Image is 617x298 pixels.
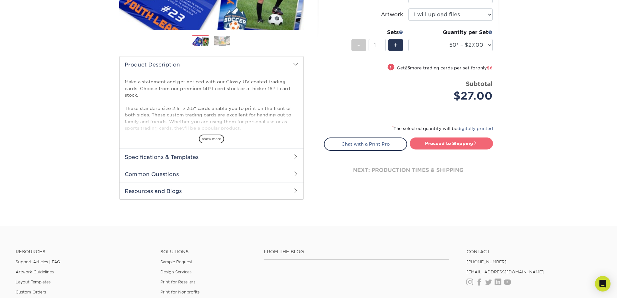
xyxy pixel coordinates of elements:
a: Chat with a Print Pro [324,137,407,150]
div: next: production times & shipping [324,151,493,190]
div: Sets [351,29,403,36]
h2: Common Questions [120,166,303,183]
h4: From the Blog [264,249,449,255]
span: - [357,40,360,50]
a: Print for Resellers [160,280,195,284]
a: Proceed to Shipping [410,137,493,149]
small: Get more trading cards per set for [397,66,493,72]
div: Quantity per Set [408,29,493,36]
a: Support Articles | FAQ [16,259,61,264]
div: $27.00 [413,88,493,104]
iframe: Google Customer Reviews [2,278,55,296]
span: only [477,66,493,70]
span: + [394,40,398,50]
div: Open Intercom Messenger [595,276,611,292]
img: Trading Cards 02 [214,36,230,46]
a: Contact [466,249,601,255]
h4: Solutions [160,249,254,255]
a: Design Services [160,269,191,274]
span: $6 [487,66,493,70]
a: digitally printed [457,126,493,131]
a: [EMAIL_ADDRESS][DOMAIN_NAME] [466,269,544,274]
strong: 25 [405,66,410,70]
p: Make a statement and get noticed with our Glossy UV coated trading cards. Choose from our premium... [125,78,298,158]
h2: Specifications & Templates [120,149,303,165]
span: ! [390,64,392,71]
div: Artwork [381,11,403,18]
h4: Resources [16,249,151,255]
h2: Product Description [120,56,303,73]
a: Sample Request [160,259,192,264]
a: Artwork Guidelines [16,269,54,274]
a: [PHONE_NUMBER] [466,259,507,264]
img: Trading Cards 01 [192,36,209,47]
span: show more [199,135,224,143]
small: The selected quantity will be [392,126,493,131]
strong: Subtotal [466,80,493,87]
h2: Resources and Blogs [120,183,303,199]
a: Print for Nonprofits [160,290,200,294]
